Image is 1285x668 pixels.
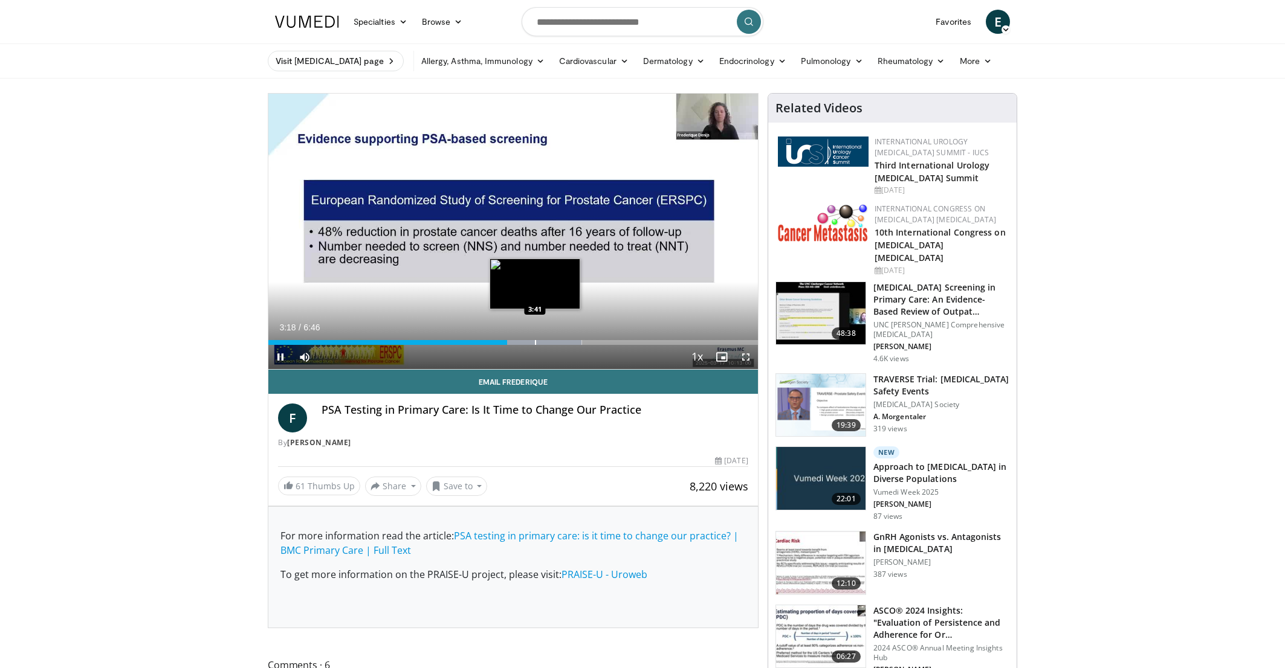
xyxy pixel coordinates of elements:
[953,49,999,73] a: More
[278,477,360,495] a: 61 Thumbs Up
[873,354,909,364] p: 4.6K views
[552,49,636,73] a: Cardiovascular
[873,557,1009,567] p: [PERSON_NAME]
[875,204,997,225] a: International Congress on [MEDICAL_DATA] [MEDICAL_DATA]
[734,345,758,369] button: Fullscreen
[278,403,307,432] a: F
[776,282,866,345] img: 213394d7-9130-4fd8-a63c-d5185ed7bc00.150x105_q85_crop-smart_upscale.jpg
[875,159,990,184] a: Third International Urology [MEDICAL_DATA] Summit
[279,323,296,332] span: 3:18
[875,136,989,158] a: International Urology [MEDICAL_DATA] Summit - IUCS
[776,605,866,668] img: 4ab415b6-5b45-49d4-b864-8bfd33c70766.150x105_q85_crop-smart_upscale.jpg
[875,265,1007,276] div: [DATE]
[928,10,979,34] a: Favorites
[775,531,1009,595] a: 12:10 GnRH Agonists vs. Antagonists in [MEDICAL_DATA] [PERSON_NAME] 387 views
[832,577,861,589] span: 12:10
[522,7,763,36] input: Search topics, interventions
[873,643,1009,663] p: 2024 ASCO® Annual Meeting Insights Hub
[268,345,293,369] button: Pause
[278,437,748,448] div: By
[873,342,1009,352] p: [PERSON_NAME]
[873,531,1009,555] h3: GnRH Agonists vs. Antagonists in [MEDICAL_DATA]
[303,323,320,332] span: 6:46
[280,529,739,557] a: PSA testing in primary care: is it time to change our practice? | BMC Primary Care | Full Text
[490,259,580,309] img: image.jpeg
[873,461,1009,485] h3: Approach to [MEDICAL_DATA] in Diverse Populations
[775,101,863,115] h4: Related Videos
[280,567,746,582] p: To get more information on the PRAISE-U project, please visit:
[268,94,758,370] video-js: Video Player
[268,370,758,394] a: Email Frederique
[322,403,748,417] h4: PSA Testing in Primary Care: Is It Time to Change Our Practice
[636,49,712,73] a: Dermatology
[346,10,415,34] a: Specialties
[275,16,339,28] img: VuMedi Logo
[875,185,1007,196] div: [DATE]
[299,323,301,332] span: /
[776,374,866,437] img: 9812f22f-d817-4923-ae6c-a42f6b8f1c21.png.150x105_q85_crop-smart_upscale.png
[875,226,1006,263] a: 10th International Congress on [MEDICAL_DATA] [MEDICAL_DATA]
[873,320,1009,339] p: UNC [PERSON_NAME] Comprehensive [MEDICAL_DATA]
[414,49,552,73] a: Allergy, Asthma, Immunology
[873,605,1009,641] h3: ASCO® 2024 Insights: "Evaluation of Persistence and Adherence for Or…
[268,340,758,345] div: Progress Bar
[873,487,1009,497] p: Vumedi Week 2025
[873,570,907,579] p: 387 views
[562,568,647,581] a: PRAISE-U - Uroweb
[873,412,1009,422] p: A. Morgentaler
[794,49,870,73] a: Pulmonology
[778,204,869,242] img: 6ff8bc22-9509-4454-a4f8-ac79dd3b8976.png.150x105_q85_autocrop_double_scale_upscale_version-0.2.png
[715,455,748,466] div: [DATE]
[685,345,710,369] button: Playback Rate
[775,373,1009,437] a: 19:39 TRAVERSE Trial: [MEDICAL_DATA] Safety Events [MEDICAL_DATA] Society A. Morgentaler 319 views
[365,477,421,496] button: Share
[873,424,907,434] p: 319 views
[873,281,1009,318] h3: [MEDICAL_DATA] Screening in Primary Care: An Evidence-Based Review of Outpat…
[870,49,953,73] a: Rheumatology
[280,528,746,557] p: For more information read the article:
[873,373,1009,397] h3: TRAVERSE Trial: [MEDICAL_DATA] Safety Events
[832,493,861,505] span: 22:01
[873,446,900,458] p: New
[832,419,861,431] span: 19:39
[296,480,305,492] span: 61
[287,437,351,448] a: [PERSON_NAME]
[775,446,1009,521] a: 22:01 New Approach to [MEDICAL_DATA] in Diverse Populations Vumedi Week 2025 [PERSON_NAME] 87 views
[426,477,488,496] button: Save to
[415,10,470,34] a: Browse
[775,281,1009,364] a: 48:38 [MEDICAL_DATA] Screening in Primary Care: An Evidence-Based Review of Outpat… UNC [PERSON_N...
[778,136,869,167] img: 62fb9566-9173-4071-bcb6-e47c745411c0.png.150x105_q85_autocrop_double_scale_upscale_version-0.2.png
[776,532,866,594] img: 4ed9cc65-b1df-4f2f-b652-80d18db1aa19.150x105_q85_crop-smart_upscale.jpg
[293,345,317,369] button: Mute
[873,512,903,521] p: 87 views
[690,479,748,493] span: 8,220 views
[832,650,861,663] span: 06:27
[873,400,1009,409] p: [MEDICAL_DATA] Society
[986,10,1010,34] a: E
[832,327,861,339] span: 48:38
[710,345,734,369] button: Enable picture-in-picture mode
[873,499,1009,509] p: [PERSON_NAME]
[712,49,794,73] a: Endocrinology
[776,447,866,510] img: 64091761-3a90-4f59-a7d4-814d50403800.png.150x105_q85_crop-smart_upscale.jpg
[268,51,404,71] a: Visit [MEDICAL_DATA] page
